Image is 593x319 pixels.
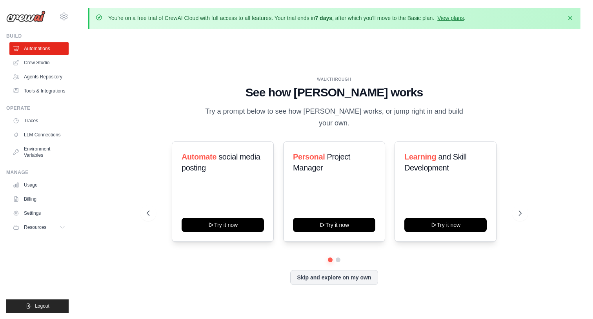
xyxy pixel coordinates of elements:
button: Logout [6,299,69,313]
button: Try it now [182,218,264,232]
p: Try a prompt below to see how [PERSON_NAME] works, or jump right in and build your own. [202,106,466,129]
a: Billing [9,193,69,205]
span: Logout [35,303,49,309]
button: Try it now [293,218,375,232]
strong: 7 days [315,15,332,21]
span: social media posting [182,152,260,172]
a: Automations [9,42,69,55]
span: Automate [182,152,216,161]
div: Operate [6,105,69,111]
div: Build [6,33,69,39]
a: Crew Studio [9,56,69,69]
div: WALKTHROUGH [147,76,522,82]
button: Try it now [404,218,487,232]
img: Logo [6,11,45,22]
a: Agents Repository [9,71,69,83]
span: and Skill Development [404,152,466,172]
p: You're on a free trial of CrewAI Cloud with full access to all features. Your trial ends in , aft... [108,14,466,22]
h1: See how [PERSON_NAME] works [147,85,522,100]
a: Environment Variables [9,143,69,161]
a: Traces [9,114,69,127]
button: Skip and explore on my own [290,270,378,285]
a: Settings [9,207,69,219]
a: View plans [437,15,464,21]
a: Tools & Integrations [9,85,69,97]
span: Personal [293,152,325,161]
span: Project Manager [293,152,350,172]
button: Resources [9,221,69,234]
div: Manage [6,169,69,176]
span: Learning [404,152,436,161]
a: Usage [9,179,69,191]
span: Resources [24,224,46,230]
a: LLM Connections [9,129,69,141]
